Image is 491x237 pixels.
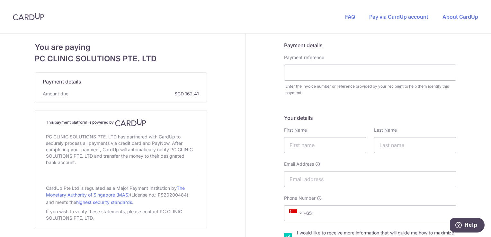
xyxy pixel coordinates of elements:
[284,41,456,49] h5: Payment details
[450,218,485,234] iframe: Opens a widget where you can find more information
[284,127,307,133] label: First Name
[442,13,478,20] a: About CardUp
[369,13,428,20] a: Pay via CardUp account
[284,161,314,167] span: Email Address
[35,41,207,53] span: You are paying
[284,195,316,201] span: Phone Number
[76,199,132,205] a: highest security standards
[284,137,366,153] input: First name
[43,78,81,85] span: Payment details
[374,127,397,133] label: Last Name
[43,91,68,97] span: Amount due
[284,54,324,61] label: Payment reference
[374,137,456,153] input: Last name
[46,207,196,223] div: If you wish to verify these statements, please contact PC CLINIC SOLUTIONS PTE. LTD.
[289,209,305,217] span: +65
[13,13,44,21] img: CardUp
[46,183,196,207] div: CardUp Pte Ltd is regulated as a Major Payment Institution by (License no.: PS20200484) and meets...
[284,114,456,122] h5: Your details
[284,171,456,187] input: Email address
[46,119,196,127] h4: This payment platform is powered by
[35,53,207,65] span: PC CLINIC SOLUTIONS PTE. LTD
[46,132,196,167] div: PC CLINIC SOLUTIONS PTE. LTD has partnered with CardUp to securely process all payments via credi...
[71,91,199,97] span: SGD 162.41
[345,13,355,20] a: FAQ
[115,119,147,127] img: CardUp
[287,209,316,217] span: +65
[285,83,456,96] div: Enter the invoice number or reference provided by your recipient to help them identify this payment.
